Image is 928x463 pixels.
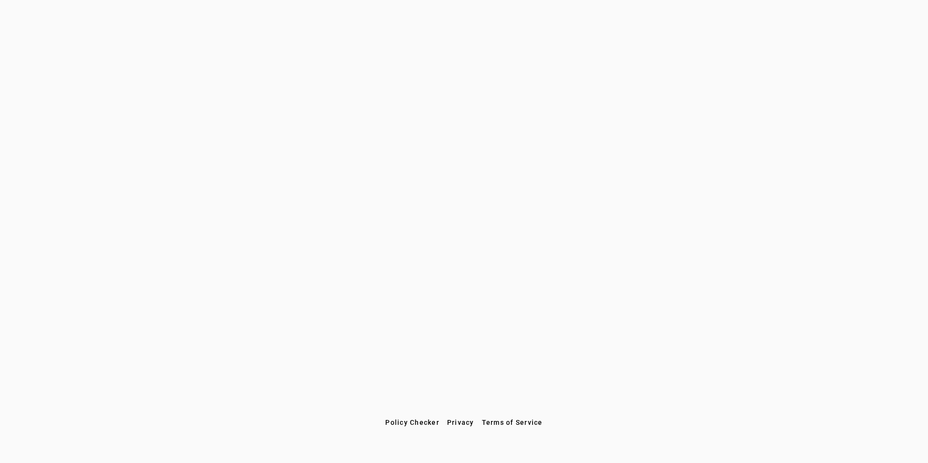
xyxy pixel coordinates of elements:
span: Terms of Service [482,419,543,426]
button: Privacy [443,414,478,431]
span: Privacy [447,419,474,426]
span: Policy Checker [385,419,439,426]
button: Terms of Service [478,414,547,431]
button: Policy Checker [381,414,443,431]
